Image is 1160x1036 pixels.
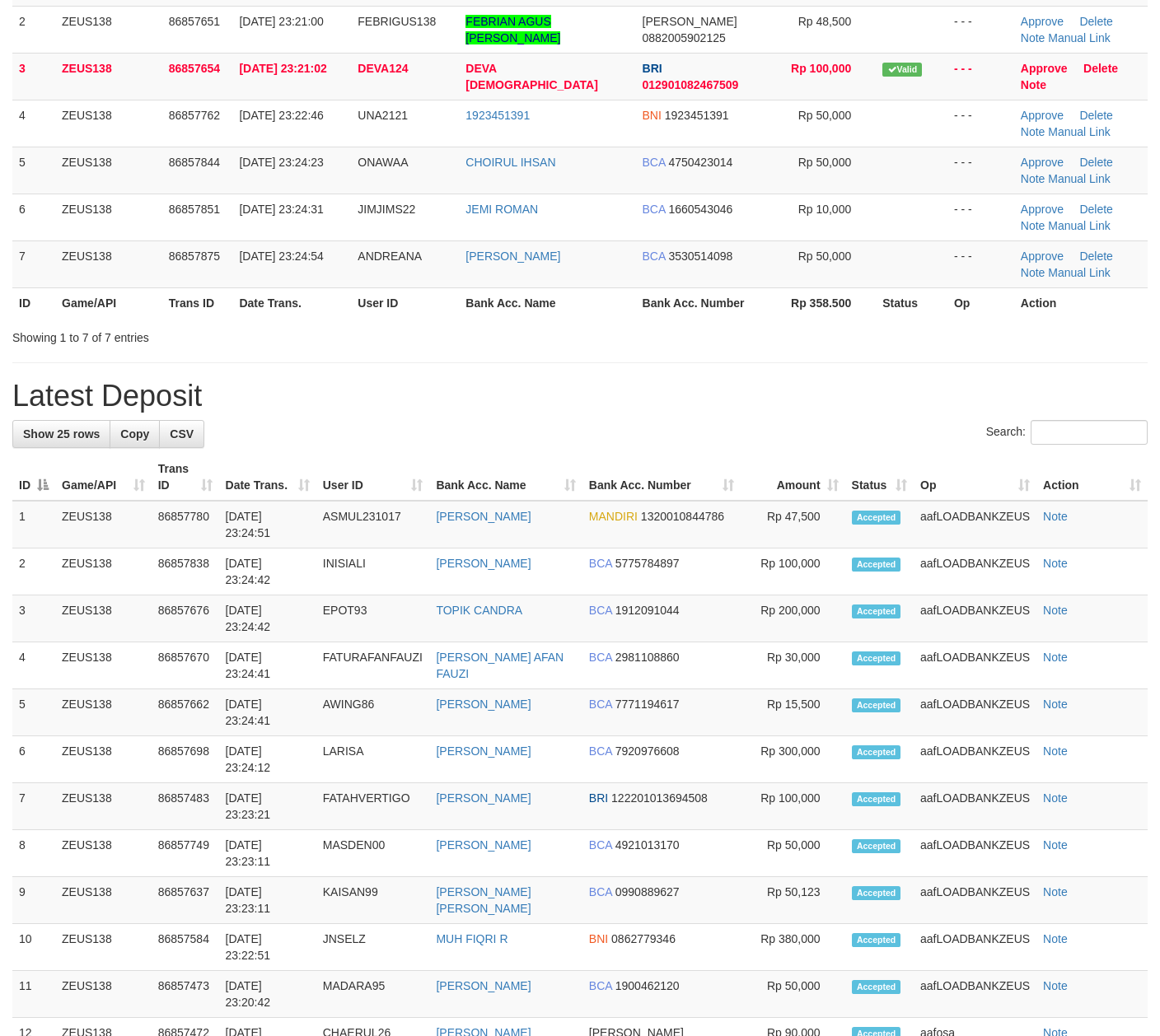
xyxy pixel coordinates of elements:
span: BRI [643,62,662,75]
td: 2 [12,6,55,53]
span: Copy 0862779346 to clipboard [611,932,676,945]
td: aafLOADBANKZEUS [914,877,1036,924]
span: [DATE] 23:24:31 [239,203,323,216]
th: Op: activate to sort column ascending [914,454,1036,501]
th: Bank Acc. Name: activate to sort column ascending [429,454,582,501]
span: 86857844 [169,156,220,169]
th: Trans ID: activate to sort column ascending [152,454,219,501]
td: 3 [12,53,55,100]
td: 86857670 [152,642,219,689]
span: Copy 1320010844786 to clipboard [641,510,724,523]
td: aafLOADBANKZEUS [914,830,1036,877]
a: CHOIRUL IHSAN [465,156,555,169]
td: 6 [12,736,55,783]
th: Trans ID [162,287,233,318]
td: ZEUS138 [55,689,152,736]
a: Note [1021,172,1045,185]
span: BCA [643,250,666,263]
td: aafLOADBANKZEUS [914,642,1036,689]
td: 86857676 [152,595,219,642]
span: Copy 1912091044 to clipboard [615,604,680,617]
td: - - - [947,100,1014,147]
td: 5 [12,689,55,736]
span: Rp 48,500 [798,15,852,28]
td: 1 [12,501,55,548]
a: [PERSON_NAME] [465,250,560,263]
td: aafLOADBANKZEUS [914,501,1036,548]
a: Note [1021,266,1045,279]
span: 86857651 [169,15,220,28]
td: ZEUS138 [55,736,152,783]
td: 7 [12,783,55,830]
a: [PERSON_NAME] AFAN FAUZI [436,651,564,680]
a: Copy [110,420,160,448]
td: Rp 100,000 [741,783,845,830]
td: 8 [12,830,55,877]
td: 86857698 [152,736,219,783]
td: EPOT93 [316,595,430,642]
span: Copy 4921013170 to clipboard [615,838,680,852]
td: - - - [947,147,1014,194]
a: [PERSON_NAME] [436,838,531,852]
a: Approve [1021,156,1064,169]
td: 5 [12,147,55,194]
span: Copy 1660543046 to clipboard [668,203,732,216]
span: Rp 50,000 [798,250,852,263]
a: FEBRIAN AGUS [PERSON_NAME] [465,15,560,44]
span: [DATE] 23:24:54 [239,250,323,263]
th: User ID: activate to sort column ascending [316,454,430,501]
td: 86857637 [152,877,219,924]
td: 3 [12,595,55,642]
a: CSV [159,420,204,448]
td: 6 [12,194,55,240]
span: Rp 100,000 [791,62,851,75]
td: LARISA [316,736,430,783]
span: ONAWAA [358,156,408,169]
th: Bank Acc. Number: activate to sort column ascending [582,454,741,501]
td: - - - [947,6,1014,53]
a: [PERSON_NAME] [436,510,531,523]
td: Rp 50,123 [741,877,845,924]
td: KAISAN99 [316,877,430,924]
span: BCA [589,979,612,992]
td: ZEUS138 [55,501,152,548]
td: 86857780 [152,501,219,548]
a: Note [1043,698,1068,711]
span: Accepted [852,651,901,665]
td: ZEUS138 [55,240,162,287]
a: 1923451391 [465,109,530,122]
td: [DATE] 23:24:41 [219,642,316,689]
td: 9 [12,877,55,924]
a: MUH FIQRI R [436,932,507,945]
td: Rp 15,500 [741,689,845,736]
a: Note [1021,78,1046,91]
td: [DATE] 23:24:12 [219,736,316,783]
a: Approve [1021,109,1064,122]
td: Rp 50,000 [741,971,845,1018]
span: [DATE] 23:22:46 [239,109,323,122]
td: ZEUS138 [55,147,162,194]
th: Game/API: activate to sort column ascending [55,454,152,501]
a: [PERSON_NAME] [PERSON_NAME] [436,885,531,915]
span: Accepted [852,745,901,759]
a: Delete [1079,156,1112,169]
a: TOPIK CANDRA [436,604,522,617]
div: Showing 1 to 7 of 7 entries [12,323,471,346]
td: ZEUS138 [55,924,152,971]
a: Note [1043,744,1068,758]
span: Accepted [852,698,901,712]
a: Note [1043,604,1068,617]
a: Note [1021,219,1045,232]
a: Approve [1021,15,1064,28]
td: 2 [12,548,55,595]
th: User ID [351,287,459,318]
td: 11 [12,971,55,1018]
span: Show 25 rows [23,427,100,441]
th: Bank Acc. Name [459,287,635,318]
a: Manual Link [1048,219,1111,232]
a: Note [1043,557,1068,570]
span: Copy 012901082467509 to clipboard [643,78,739,91]
th: Bank Acc. Number [636,287,765,318]
td: ZEUS138 [55,194,162,240]
span: Copy 7771194617 to clipboard [615,698,680,711]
